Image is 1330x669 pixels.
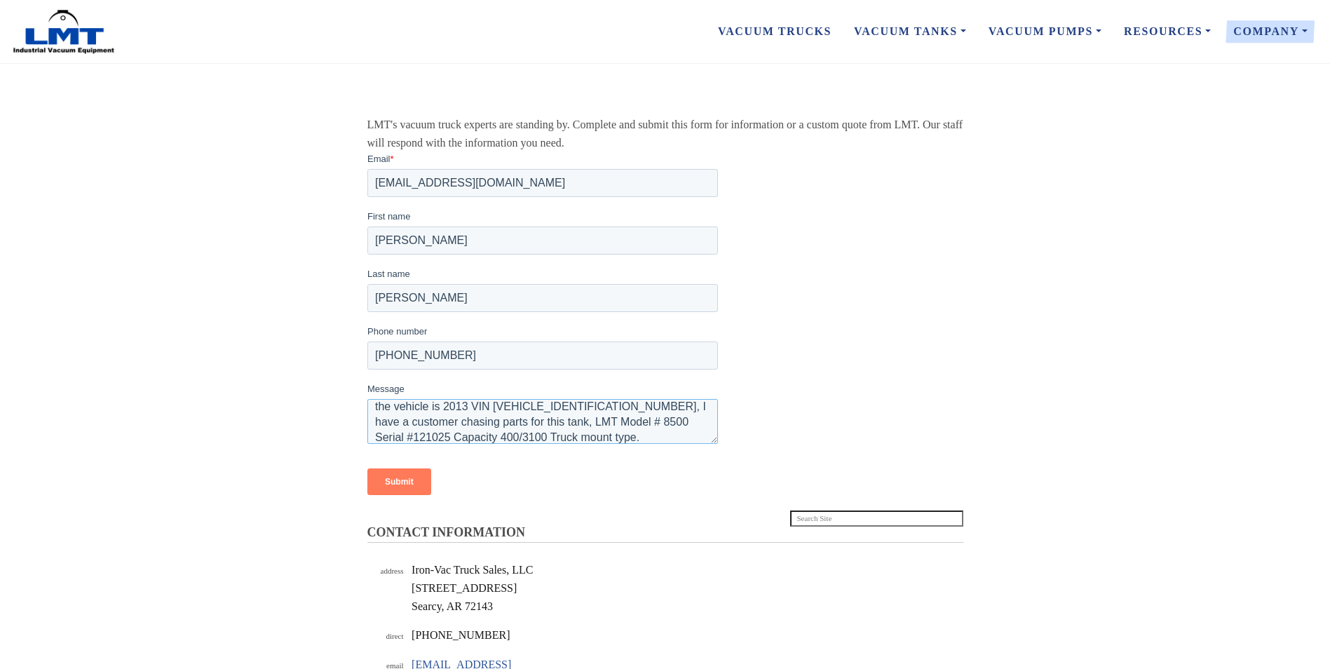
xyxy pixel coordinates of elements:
[977,17,1113,46] a: Vacuum Pumps
[381,567,404,575] span: address
[412,629,510,641] span: [PHONE_NUMBER]
[790,511,963,527] input: Search Site
[386,632,403,640] span: direct
[1222,17,1319,46] a: Company
[843,17,977,46] a: Vacuum Tanks
[367,525,526,539] span: CONTACT INFORMATION
[367,152,963,507] iframe: Form 0
[412,564,533,611] span: Iron-Vac Truck Sales, LLC [STREET_ADDRESS] Searcy, AR 72143
[11,9,116,55] img: LMT
[367,116,963,151] div: LMT's vacuum truck experts are standing by. Complete and submit this form for information or a cu...
[1113,17,1222,46] a: Resources
[707,17,843,46] a: Vacuum Trucks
